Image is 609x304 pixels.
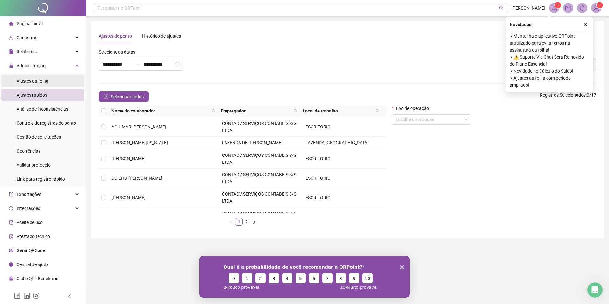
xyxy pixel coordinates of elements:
span: search [211,106,217,116]
span: Local de trabalho [303,107,373,114]
span: sync [9,206,13,211]
span: qrcode [9,248,13,253]
span: export [9,192,13,197]
span: [PERSON_NAME] [511,4,545,11]
span: Cadastros [17,35,37,40]
span: CONTADV SERVIÇOS CONTABEIS S/S LTDA [222,121,296,133]
span: file [9,49,13,54]
span: ⚬ Novidade no Cálculo do Saldo! [510,68,589,75]
div: Histórico de ajustes [142,33,181,40]
span: Exportações [17,192,41,197]
label: Tipo de operação [392,105,433,112]
span: CONTADV SERVIÇOS CONTABEIS S/S LTDA [222,172,296,184]
span: Gerar QRCode [17,248,45,253]
li: Página anterior [227,218,235,226]
span: search [499,6,504,11]
span: swap-right [136,62,141,67]
span: CONTADV SERVIÇOS CONTABEIS S/S LTDA [222,211,296,223]
sup: 1 [555,2,561,8]
span: check-square [104,94,108,99]
li: 2 [243,218,250,226]
span: Ocorrências [17,148,40,154]
span: bell [579,5,585,11]
span: search [292,106,299,116]
a: 2 [243,218,250,225]
span: : 0 / 17 [540,91,596,102]
span: ESCRITORIO [305,156,331,161]
button: right [250,218,258,226]
span: Administração [17,63,46,68]
a: 1 [235,218,242,225]
span: [PERSON_NAME] [111,156,146,161]
span: AGUIMAR [PERSON_NAME] [111,124,166,129]
span: close [583,22,588,27]
span: ESCRITORIO [305,195,331,200]
span: Integrações [17,206,40,211]
span: Registros Selecionados [540,92,586,98]
span: mail [565,5,571,11]
span: instagram [33,293,39,299]
span: Clube QR - Beneficios [17,276,58,281]
span: linkedin [24,293,30,299]
button: left [227,218,235,226]
div: Ajustes de ponto [99,33,132,40]
li: 1 [235,218,243,226]
span: FAZENDA DE [PERSON_NAME] [222,140,283,145]
sup: Atualize o seu contato no menu Meus Dados [597,2,603,8]
span: to [136,62,141,67]
span: ESCRITORIO [305,176,331,181]
label: Selecione as datas [99,48,140,55]
span: ⚬ ⚠️ Suporte Via Chat Será Removido do Plano Essencial [510,54,589,68]
span: [PERSON_NAME] [111,195,146,200]
span: search [376,109,379,113]
span: Selecionar todos [111,93,144,100]
span: Gestão de solicitações [17,134,61,140]
iframe: Intercom live chat [587,282,603,298]
span: FAZENDA [GEOGRAPHIC_DATA] [305,140,369,145]
span: audit [9,220,13,225]
span: ⚬ Ajustes da folha com período ampliado! [510,75,589,89]
span: Central de ajuda [17,262,49,267]
span: Ajustes rápidos [17,92,47,98]
span: facebook [14,293,20,299]
span: Aceite de uso [17,220,43,225]
span: search [374,106,381,116]
span: Controle de registros de ponto [17,120,76,126]
span: user-add [9,35,13,40]
span: search [212,109,216,113]
span: home [9,21,13,26]
button: Selecionar todos [99,91,149,102]
span: DUILHO [PERSON_NAME] [111,176,162,181]
span: solution [9,234,13,239]
span: Página inicial [17,21,43,26]
img: 10705 [591,3,601,13]
span: Empregador [221,107,291,114]
span: Nome do colaborador [111,107,209,114]
span: ESCRITORIO [305,124,331,129]
iframe: Pesquisa da QRPoint [199,256,410,298]
li: Próxima página [250,218,258,226]
span: Link para registro rápido [17,177,65,182]
span: Atestado técnico [17,234,50,239]
span: Validar protocolo [17,163,51,168]
span: gift [9,276,13,281]
span: notification [551,5,557,11]
span: 1 [557,3,559,7]
span: CONTADV SERVIÇOS CONTABEIS S/S LTDA [222,153,296,165]
span: CONTADV SERVIÇOS CONTABEIS S/S LTDA [222,192,296,204]
span: right [252,220,256,224]
span: search [294,109,297,113]
span: lock [9,63,13,68]
footer: QRPoint © 2025 - 2.90.5 - [86,282,609,304]
span: Ajustes da folha [17,78,48,83]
